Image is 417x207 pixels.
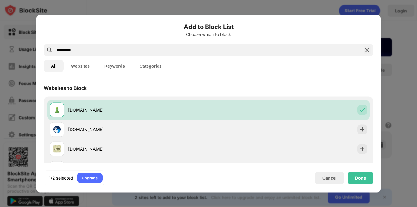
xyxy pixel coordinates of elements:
img: favicons [53,126,61,133]
img: search-close [364,46,371,54]
div: [DOMAIN_NAME] [68,107,209,113]
div: Websites to Block [44,85,87,91]
div: Done [355,175,366,180]
div: [DOMAIN_NAME] [68,126,209,133]
button: Categories [132,60,169,72]
div: 1/2 selected [49,175,73,181]
div: Upgrade [82,175,98,181]
button: Websites [64,60,97,72]
button: All [44,60,64,72]
div: [DOMAIN_NAME] [68,146,209,152]
div: Choose which to block [44,32,373,37]
div: Cancel [322,175,337,180]
button: Keywords [97,60,132,72]
h6: Add to Block List [44,22,373,31]
img: favicons [53,145,61,152]
img: favicons [53,106,61,113]
img: search.svg [46,46,53,54]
